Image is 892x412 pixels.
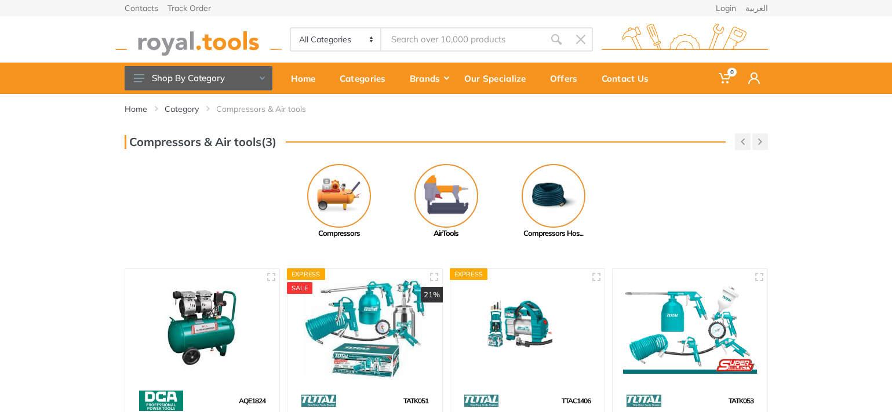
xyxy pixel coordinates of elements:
button: Shop By Category [125,66,272,90]
a: Home [125,103,147,115]
img: 58.webp [139,391,183,411]
select: Category [291,28,382,50]
span: AQE1824 [239,396,265,405]
img: 86.webp [627,391,661,411]
img: Royal - Compressors Hose & Fitting [522,164,585,228]
a: Category [165,103,199,115]
div: Offers [542,66,594,90]
div: Express [287,268,325,280]
a: Our Specialize [456,63,542,94]
a: 0 [711,63,740,94]
div: Compressors [285,228,392,239]
li: Compressors & Air tools [216,103,323,115]
a: Contact Us [594,63,665,94]
div: Express [450,268,488,280]
div: Contact Us [594,66,665,90]
span: TATK053 [729,396,753,405]
img: Royal - Compressors [307,164,371,228]
img: 86.webp [301,391,336,411]
div: Categories [332,66,402,90]
div: Home [283,66,332,90]
img: 86.webp [464,391,499,411]
div: Our Specialize [456,66,542,90]
div: SALE [287,282,312,294]
img: Royal Tools - Oil-free mute air compressor [136,279,270,380]
a: Compressors [285,164,392,239]
img: Royal Tools - Auto air compressor 10 bar [461,279,595,380]
img: Royal Tools - Air Tools 5pcs Set [623,279,757,380]
a: Categories [332,63,402,94]
a: Track Order [168,4,211,12]
img: Royal Tools - Air Tools 5pcs Set [298,279,432,380]
a: Offers [542,63,594,94]
a: Login [716,4,736,12]
a: العربية [745,4,768,12]
a: AirTools [392,164,500,239]
nav: breadcrumb [125,103,768,115]
div: 21% [421,287,443,303]
a: Home [283,63,332,94]
img: royal.tools Logo [602,24,768,56]
h3: Compressors & Air tools(3) [125,135,276,149]
img: royal.tools Logo [115,24,282,56]
span: TATK051 [403,396,428,405]
div: Brands [402,66,456,90]
a: Contacts [125,4,158,12]
a: Compressors Hos... [500,164,607,239]
img: Royal - AirTools [414,164,478,228]
span: 0 [727,68,737,76]
input: Site search [381,27,544,52]
div: Compressors Hos... [500,228,607,239]
span: TTAC1406 [562,396,591,405]
div: AirTools [392,228,500,239]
